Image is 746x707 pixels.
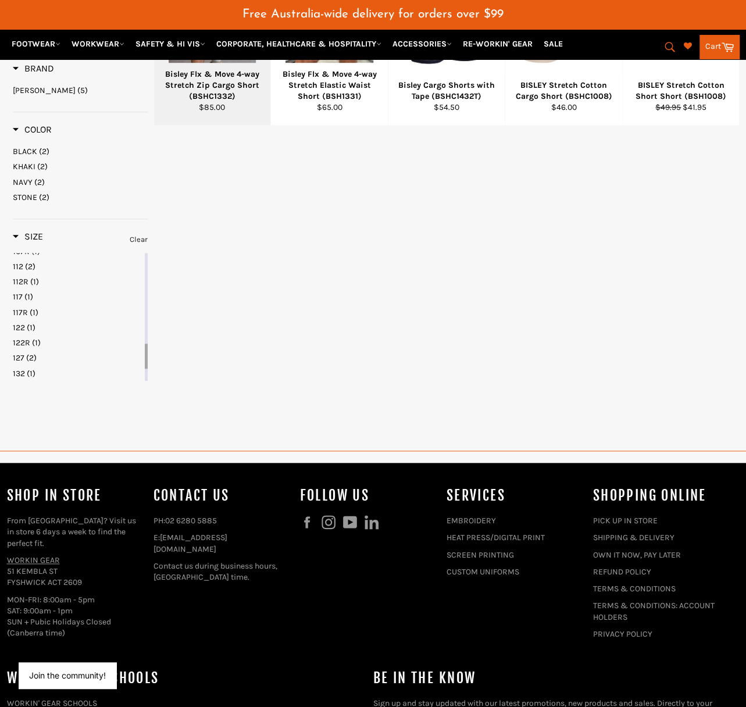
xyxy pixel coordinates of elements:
[699,35,740,59] a: Cart
[7,555,142,588] p: 51 KEMBLA ST FYSHWICK ACT 2609
[630,80,732,102] div: BISLEY Stretch Cotton Short Short (BSH1008)
[593,533,674,542] a: SHIPPING & DELIVERY
[154,486,288,505] h4: Contact Us
[13,85,76,95] span: [PERSON_NAME]
[25,262,35,272] span: (2)
[593,601,715,622] a: TERMS & CONDITIONS: ACCOUNT HOLDERS
[593,567,651,577] a: REFUND POLICY
[154,560,288,583] p: Contact us during business hours, [GEOGRAPHIC_DATA] time.
[13,353,24,363] span: 127
[593,550,681,560] a: OWN IT NOW, PAY LATER
[388,34,456,54] a: ACCESSORIES
[29,670,106,680] button: Join the community!
[13,307,142,318] a: 117R
[447,550,514,560] a: SCREEN PRINTING
[13,277,28,287] span: 112R
[7,555,60,565] a: WORKIN GEAR
[154,533,227,554] a: [EMAIL_ADDRESS][DOMAIN_NAME]
[13,146,148,157] a: BLACK
[13,177,33,187] span: NAVY
[458,34,537,54] a: RE-WORKIN' GEAR
[27,369,35,379] span: (1)
[30,308,38,317] span: (1)
[13,322,142,333] a: 122
[13,262,23,272] span: 112
[13,63,54,74] h3: Brand
[7,594,142,639] p: MON-FRI: 8:00am - 5pm SAT: 9:00am - 1pm SUN + Pubic Holidays Closed (Canberra time)
[13,337,142,348] a: 122R
[7,34,65,54] a: FOOTWEAR
[161,69,263,102] div: Bisley Flx & Move 4-way Stretch Zip Cargo Short (BSHC1332)
[24,292,33,302] span: (1)
[13,261,142,272] a: 112
[593,516,658,526] a: PICK UP IN STORE
[13,338,30,348] span: 122R
[447,516,496,526] a: EMBROIDERY
[13,85,148,96] a: BISLEY
[593,629,652,639] a: PRIVACY POLICY
[130,233,148,246] a: Clear
[7,669,362,688] h4: WORKIN' GEAR SCHOOLS
[67,34,129,54] a: WORKWEAR
[13,192,37,202] span: STONE
[13,161,148,172] a: KHAKI
[27,323,35,333] span: (1)
[13,276,142,287] a: 112R
[13,231,43,242] h3: Size
[31,247,40,256] span: (1)
[13,308,28,317] span: 117R
[13,147,37,156] span: BLACK
[30,277,39,287] span: (1)
[539,34,567,54] a: SALE
[13,177,148,188] a: NAVY
[279,69,381,102] div: Bisley Flx & Move 4-way Stretch Elastic Waist Short (BSH1331)
[447,486,581,505] h4: services
[7,486,142,505] h4: Shop In Store
[593,486,728,505] h4: SHOPPING ONLINE
[13,352,142,363] a: 127
[13,247,30,256] span: 107R
[593,584,676,594] a: TERMS & CONDITIONS
[32,338,41,348] span: (1)
[34,177,45,187] span: (2)
[154,532,288,555] p: E:
[242,8,504,20] span: Free Australia-wide delivery for orders over $99
[13,369,25,379] span: 132
[13,368,142,379] a: 132
[26,353,37,363] span: (2)
[165,516,217,526] a: 02 6280 5885
[373,669,728,688] h4: Be in the know
[13,192,148,203] a: STONE
[300,486,435,505] h4: Follow us
[131,34,210,54] a: SAFETY & HI VIS
[37,162,48,172] span: (2)
[395,80,498,102] div: Bisley Cargo Shorts with Tape (BSHC1432T)
[13,292,23,302] span: 117
[39,192,49,202] span: (2)
[13,162,35,172] span: KHAKI
[447,567,519,577] a: CUSTOM UNIFORMS
[7,515,142,549] p: From [GEOGRAPHIC_DATA]? Visit us in store 6 days a week to find the perfect fit.
[212,34,386,54] a: CORPORATE, HEALTHCARE & HOSPITALITY
[39,147,49,156] span: (2)
[13,124,52,135] h3: Color
[13,323,25,333] span: 122
[13,291,142,302] a: 117
[447,533,545,542] a: HEAT PRESS/DIGITAL PRINT
[513,80,615,102] div: BISLEY Stretch Cotton Cargo Short (BSHC1008)
[154,515,288,526] p: PH:
[77,85,88,95] span: (5)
